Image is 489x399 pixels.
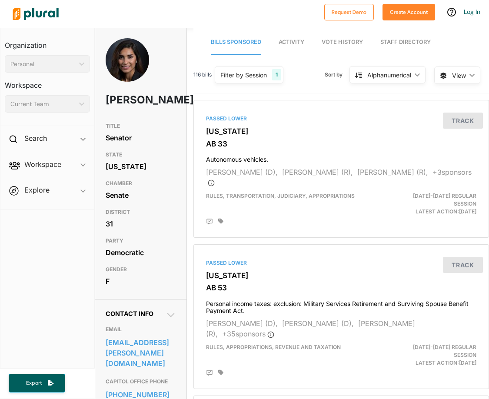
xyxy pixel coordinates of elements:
a: Request Demo [324,7,374,16]
div: Filter by Session [220,70,267,80]
div: Alphanumerical [367,70,411,80]
span: [PERSON_NAME] (D), [282,319,354,328]
h3: STATE [106,150,176,160]
button: Track [443,113,483,129]
h3: GENDER [106,264,176,275]
span: Vote History [322,39,363,45]
div: Personal [10,60,76,69]
div: [US_STATE] [106,160,176,173]
button: Export [9,374,65,392]
button: Track [443,257,483,273]
span: [PERSON_NAME] (R), [357,168,428,176]
span: Rules, Transportation, Judiciary, Appropriations [206,193,355,199]
span: [DATE]-[DATE] Regular Session [413,193,476,207]
h3: TITLE [106,121,176,131]
h3: Organization [5,33,90,52]
div: Add tags [218,369,223,376]
h3: [US_STATE] [206,271,476,280]
a: Staff Directory [380,30,431,55]
div: 1 [272,69,281,80]
img: Headshot of Sabrina Cervantes [106,38,149,93]
h4: Personal income taxes: exclusion: Military Services Retirement and Surviving Spouse Benefit Payme... [206,296,476,315]
h3: CHAMBER [106,178,176,189]
a: [EMAIL_ADDRESS][PERSON_NAME][DOMAIN_NAME] [106,336,176,370]
div: Passed Lower [206,115,476,123]
span: Activity [279,39,304,45]
a: Vote History [322,30,363,55]
div: Current Team [10,100,76,109]
div: Senate [106,189,176,202]
h1: [PERSON_NAME] [106,87,148,113]
span: Bills Sponsored [211,39,261,45]
button: Request Demo [324,4,374,20]
span: Sort by [325,71,349,79]
span: [PERSON_NAME] (D), [206,319,278,328]
a: Log In [464,8,480,16]
span: View [452,71,466,80]
div: Passed Lower [206,259,476,267]
span: Export [20,379,48,387]
h4: Autonomous vehicles. [206,152,476,163]
a: Bills Sponsored [211,30,261,55]
span: Rules, Appropriations, Revenue and Taxation [206,344,341,350]
h3: [US_STATE] [206,127,476,136]
button: Create Account [383,4,435,20]
div: Add tags [218,218,223,224]
h3: EMAIL [106,324,176,335]
div: Senator [106,131,176,144]
div: Latest Action: [DATE] [389,343,483,367]
span: Contact Info [106,310,153,317]
span: + 35 sponsor s [222,329,274,338]
span: [PERSON_NAME] (D), [206,168,278,176]
h3: DISTRICT [106,207,176,217]
h3: CAPITOL OFFICE PHONE [106,376,176,387]
div: Add Position Statement [206,218,213,225]
a: Create Account [383,7,435,16]
div: Add Position Statement [206,369,213,376]
h3: AB 53 [206,283,476,292]
h3: PARTY [106,236,176,246]
h2: Search [24,133,47,143]
span: 116 bills [193,71,212,79]
span: + 3 sponsor s [206,168,472,187]
div: F [106,275,176,288]
div: 31 [106,217,176,230]
h3: AB 33 [206,140,476,148]
div: Democratic [106,246,176,259]
a: Activity [279,30,304,55]
h3: Workspace [5,73,90,92]
span: [DATE]-[DATE] Regular Session [413,344,476,358]
div: Latest Action: [DATE] [389,192,483,216]
span: [PERSON_NAME] (R), [282,168,353,176]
